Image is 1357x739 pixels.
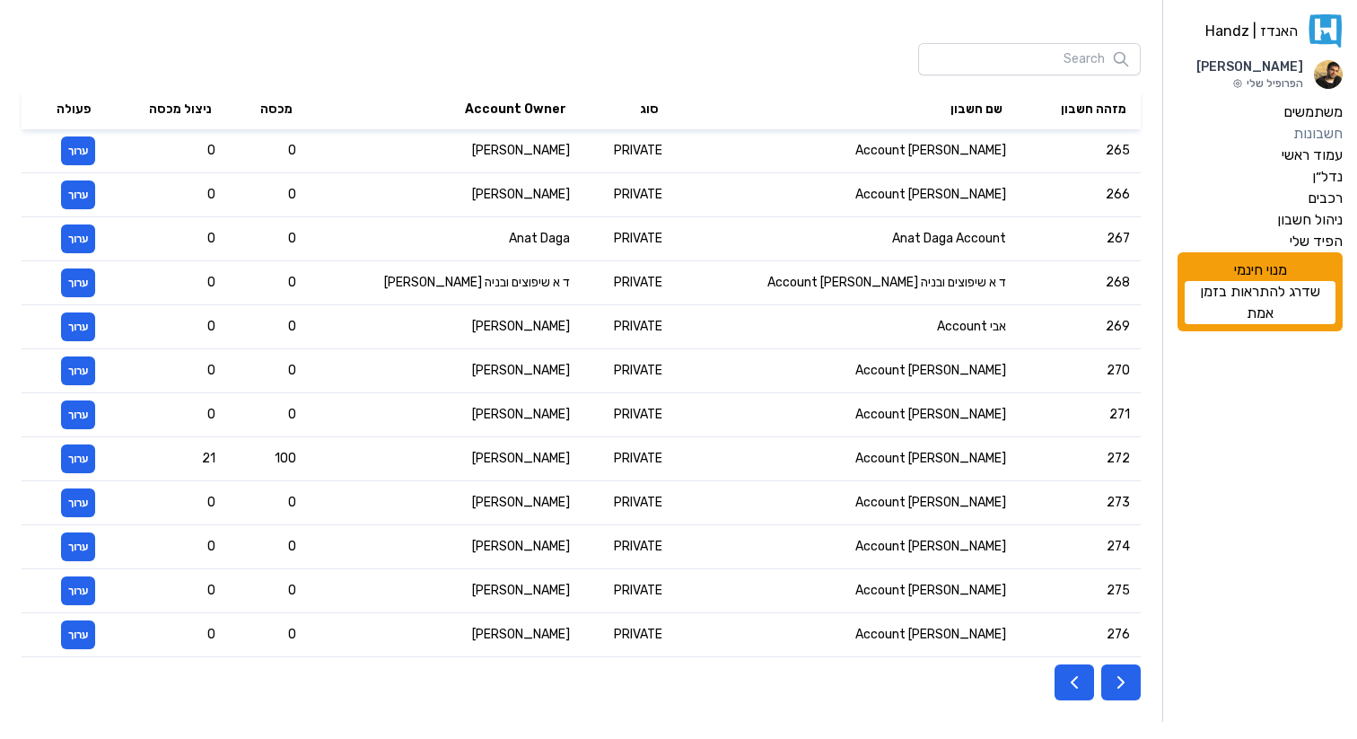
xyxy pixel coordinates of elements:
td: PRIVATE [581,393,673,437]
td: [PERSON_NAME] [307,437,581,481]
a: הפיד שלי [1178,231,1343,252]
th: ניצול מכסה [106,90,227,129]
p: [PERSON_NAME] [1196,58,1303,76]
td: [PERSON_NAME] [307,525,581,569]
a: האנדז | Handz [1178,14,1343,48]
td: 100 [226,437,307,481]
p: הפרופיל שלי [1196,76,1303,91]
td: 0 [106,569,227,613]
td: 0 [106,261,227,305]
td: PRIVATE [581,173,673,217]
input: Search [918,43,1141,75]
button: ערוך [61,312,95,341]
td: 0 [226,129,307,173]
button: ערוך [61,136,95,165]
label: משתמשים [1283,101,1343,123]
td: [PERSON_NAME] [307,129,581,173]
a: רכבים [1178,188,1343,209]
td: [PERSON_NAME] Account [673,481,1017,525]
td: [PERSON_NAME] [307,349,581,393]
button: ערוך [61,356,95,385]
td: 0 [226,393,307,437]
a: שדרג להתראות בזמן אמת [1185,281,1335,324]
td: 0 [226,481,307,525]
label: נדל״ן [1312,166,1343,188]
td: 0 [226,261,307,305]
td: 266 [1017,173,1142,217]
th: מזהה חשבון [1017,90,1142,129]
td: 0 [106,129,227,173]
td: [PERSON_NAME] [307,613,581,657]
td: 268 [1017,261,1142,305]
td: [PERSON_NAME] Account [673,129,1017,173]
button: ערוך [61,224,95,253]
td: [PERSON_NAME] [307,569,581,613]
td: [PERSON_NAME] Account [673,349,1017,393]
button: ערוך [61,532,95,561]
td: 270 [1017,349,1142,393]
td: 0 [106,481,227,525]
td: 269 [1017,305,1142,349]
th: Account Owner [307,90,581,129]
td: [PERSON_NAME] Account [673,393,1017,437]
th: שם חשבון [673,90,1017,129]
td: 276 [1017,613,1142,657]
td: 0 [226,349,307,393]
td: 274 [1017,525,1142,569]
td: PRIVATE [581,481,673,525]
td: [PERSON_NAME] [307,305,581,349]
td: 0 [226,217,307,261]
a: חשבונות [1178,123,1343,145]
label: רכבים [1308,188,1343,209]
td: PRIVATE [581,525,673,569]
td: 275 [1017,569,1142,613]
td: 0 [226,525,307,569]
td: 271 [1017,393,1142,437]
td: PRIVATE [581,305,673,349]
a: נדל״ן [1178,166,1343,188]
button: ערוך [61,268,95,297]
td: [PERSON_NAME] Account [673,437,1017,481]
td: Anat Daga Account [673,217,1017,261]
button: ערוך [61,488,95,517]
td: [PERSON_NAME] [307,393,581,437]
td: ד א שיפוצים ובניה [PERSON_NAME] [307,261,581,305]
a: תמונת פרופיל[PERSON_NAME]הפרופיל שלי [1178,58,1343,91]
td: [PERSON_NAME] Account [673,173,1017,217]
td: 0 [106,349,227,393]
td: 0 [106,525,227,569]
button: ערוך [61,620,95,649]
td: [PERSON_NAME] [307,481,581,525]
td: [PERSON_NAME] Account [673,569,1017,613]
td: 267 [1017,217,1142,261]
td: PRIVATE [581,217,673,261]
td: אבי Account [673,305,1017,349]
td: [PERSON_NAME] Account [673,525,1017,569]
label: עמוד ראשי [1282,145,1343,166]
td: PRIVATE [581,129,673,173]
a: עמוד ראשי [1178,145,1343,166]
th: סוג [581,90,673,129]
td: 273 [1017,481,1142,525]
td: PRIVATE [581,613,673,657]
td: PRIVATE [581,261,673,305]
td: 0 [226,613,307,657]
button: ערוך [61,444,95,473]
td: PRIVATE [581,569,673,613]
a: משתמשים [1178,101,1343,123]
label: ניהול חשבון [1277,209,1343,231]
button: ערוך [61,400,95,429]
button: ערוך [61,576,95,605]
th: מכסה [226,90,307,129]
td: PRIVATE [581,437,673,481]
td: Anat Daga [307,217,581,261]
th: פעולה [22,90,106,129]
td: [PERSON_NAME] Account [673,613,1017,657]
td: ד א שיפוצים ובניה [PERSON_NAME] Account [673,261,1017,305]
td: 0 [106,217,227,261]
td: 0 [226,569,307,613]
img: תמונת פרופיל [1314,60,1343,89]
td: 0 [226,173,307,217]
td: PRIVATE [581,349,673,393]
td: 272 [1017,437,1142,481]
